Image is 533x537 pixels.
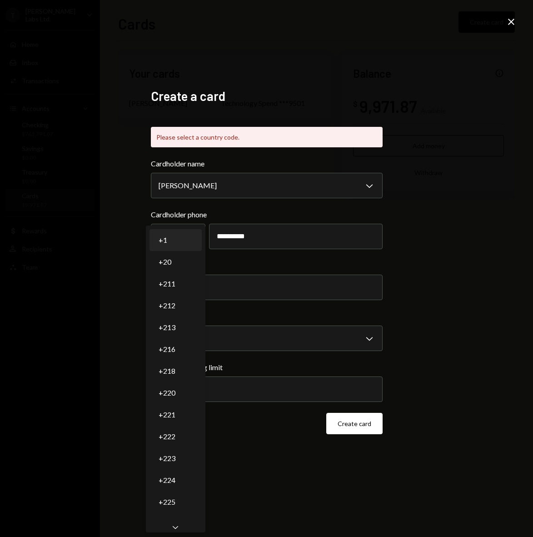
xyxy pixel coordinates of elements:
[159,475,175,486] span: +224
[151,260,383,271] label: Card nickname
[159,300,175,311] span: +212
[159,518,175,529] span: +226
[151,326,383,351] button: Limit type
[159,278,175,289] span: +211
[159,256,171,267] span: +20
[151,173,383,198] button: Cardholder name
[159,409,175,420] span: +221
[159,497,175,507] span: +225
[151,127,383,147] div: Please select a country code.
[159,322,175,333] span: +213
[151,87,383,105] h2: Create a card
[159,431,175,442] span: +222
[151,311,383,322] label: Limit type
[159,235,167,246] span: +1
[159,344,175,355] span: +216
[159,366,175,376] span: +218
[151,158,383,169] label: Cardholder name
[151,209,383,220] label: Cardholder phone
[159,387,175,398] span: +220
[326,413,383,434] button: Create card
[159,453,175,464] span: +223
[151,362,383,373] label: Monthly spending limit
